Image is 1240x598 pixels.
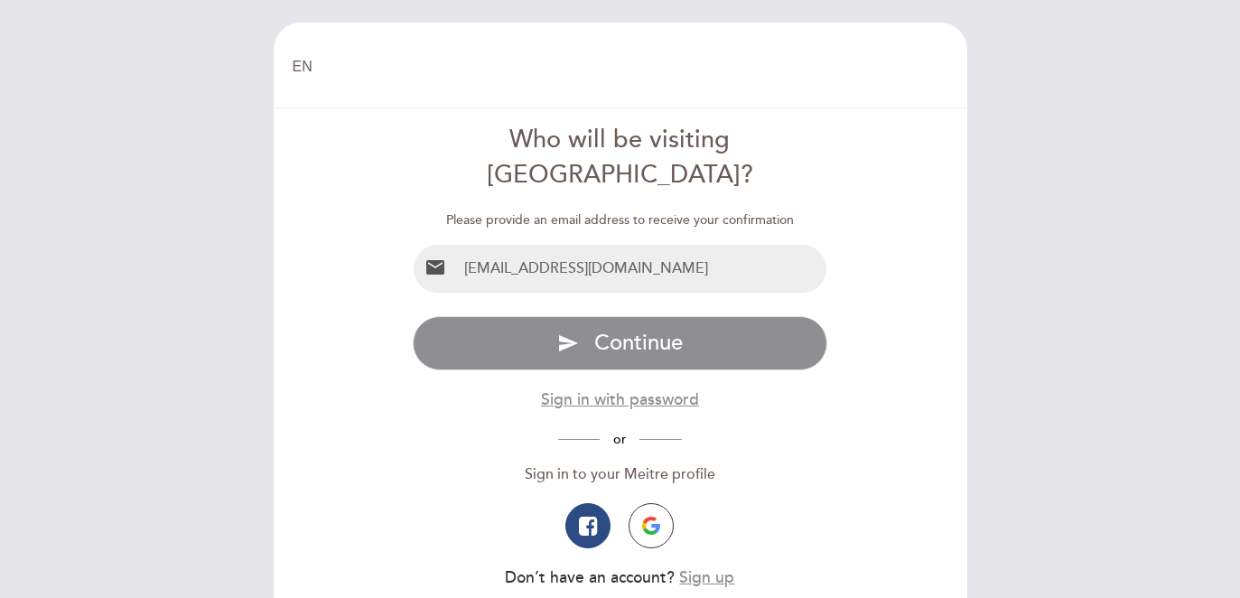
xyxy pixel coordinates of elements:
[541,388,699,411] button: Sign in with password
[413,316,827,370] button: send Continue
[413,123,827,193] div: Who will be visiting [GEOGRAPHIC_DATA]?
[594,330,683,356] span: Continue
[642,517,660,535] img: icon-google.png
[413,464,827,485] div: Sign in to your Meitre profile
[413,211,827,229] div: Please provide an email address to receive your confirmation
[424,257,446,278] i: email
[457,245,826,293] input: Email
[557,332,579,354] i: send
[600,432,639,447] span: or
[679,566,734,589] button: Sign up
[505,568,675,587] span: Don’t have an account?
